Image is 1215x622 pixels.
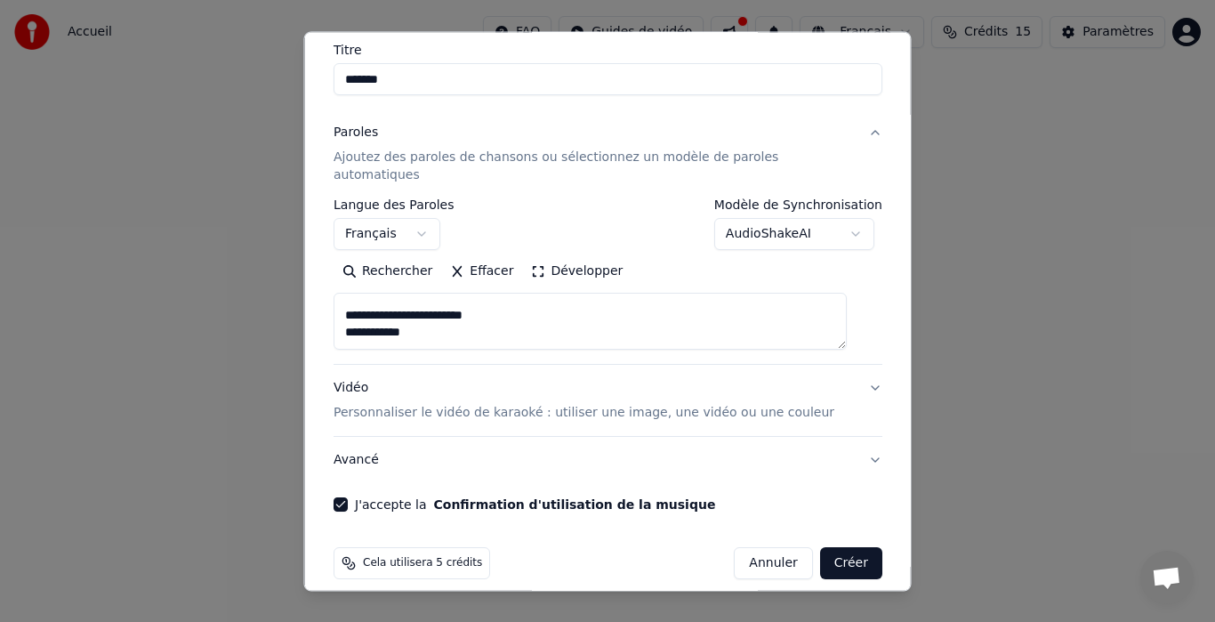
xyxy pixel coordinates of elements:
label: Modèle de Synchronisation [713,199,881,212]
button: Annuler [734,548,812,580]
span: Cela utilisera 5 crédits [363,557,482,571]
label: Langue des Paroles [334,199,455,212]
button: Créer [819,548,881,580]
div: ParolesAjoutez des paroles de chansons ou sélectionnez un modèle de paroles automatiques [334,199,882,365]
button: J'accepte la [433,499,715,512]
div: Paroles [334,125,378,142]
button: ParolesAjoutez des paroles de chansons ou sélectionnez un modèle de paroles automatiques [334,110,882,199]
label: Titre [334,44,882,57]
div: Vidéo [334,380,834,423]
button: VidéoPersonnaliser le vidéo de karaoké : utiliser une image, une vidéo ou une couleur [334,366,882,437]
p: Ajoutez des paroles de chansons ou sélectionnez un modèle de paroles automatiques [334,149,854,185]
button: Avancé [334,438,882,484]
button: Rechercher [334,258,441,287]
button: Effacer [441,258,522,287]
label: J'accepte la [355,499,715,512]
button: Développer [522,258,632,287]
p: Personnaliser le vidéo de karaoké : utiliser une image, une vidéo ou une couleur [334,405,834,423]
